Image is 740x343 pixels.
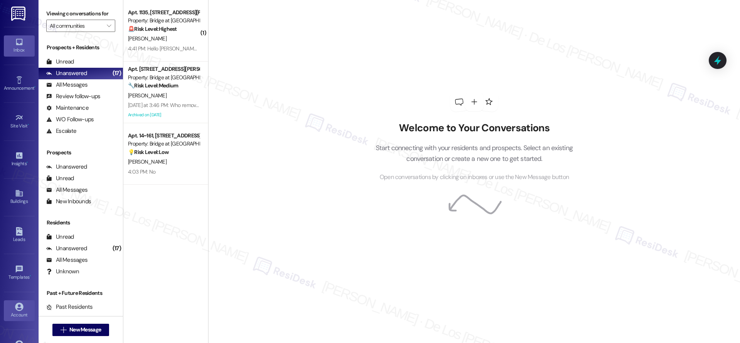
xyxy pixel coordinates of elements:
div: All Messages [46,186,87,194]
div: Past + Future Residents [39,289,123,297]
div: Escalate [46,127,76,135]
div: Unread [46,58,74,66]
a: Site Visit • [4,111,35,132]
div: 4:03 PM: No [128,168,155,175]
div: All Messages [46,81,87,89]
p: Start connecting with your residents and prospects. Select an existing conversation or create a n... [364,142,584,164]
i:  [61,327,66,333]
div: New Inbounds [46,197,91,206]
div: Property: Bridge at [GEOGRAPHIC_DATA] [128,140,199,148]
div: (17) [111,67,123,79]
div: Property: Bridge at [GEOGRAPHIC_DATA] [128,74,199,82]
div: Prospects + Residents [39,44,123,52]
div: Review follow-ups [46,92,100,100]
span: Open conversations by clicking on inboxes or use the New Message button [380,172,569,182]
label: Viewing conversations for [46,8,115,20]
div: Unanswered [46,163,87,171]
span: [PERSON_NAME] [128,158,166,165]
button: New Message [52,324,109,336]
div: WO Follow-ups [46,115,94,124]
div: Apt. 14~161, [STREET_ADDRESS] [128,132,199,140]
div: Property: Bridge at [GEOGRAPHIC_DATA] [128,17,199,25]
a: Templates • [4,263,35,283]
a: Buildings [4,187,35,207]
div: Apt. [STREET_ADDRESS][PERSON_NAME] [128,65,199,73]
div: Unanswered [46,69,87,77]
span: • [28,122,29,127]
img: ResiDesk Logo [11,7,27,21]
div: (17) [111,243,123,254]
a: Insights • [4,149,35,170]
div: Unanswered [46,244,87,253]
div: Apt. 1135, [STREET_ADDRESS][PERSON_NAME] [128,8,199,17]
div: Unread [46,174,74,182]
span: • [30,273,31,279]
input: All communities [50,20,103,32]
span: [PERSON_NAME] [128,35,166,42]
strong: 🔧 Risk Level: Medium [128,82,178,89]
strong: 🚨 Risk Level: Highest [128,25,177,32]
a: Account [4,300,35,321]
div: Past Residents [46,303,93,311]
a: Inbox [4,35,35,56]
div: Unread [46,233,74,241]
span: • [34,84,35,90]
div: Maintenance [46,104,89,112]
div: Residents [39,219,123,227]
span: • [27,160,28,165]
div: [DATE] at 3:46 PM: Who removed them? [128,102,217,109]
i:  [107,23,111,29]
strong: 💡 Risk Level: Low [128,149,169,156]
span: New Message [69,326,101,334]
div: Unknown [46,268,79,276]
h2: Welcome to Your Conversations [364,122,584,134]
a: Leads [4,225,35,246]
div: All Messages [46,256,87,264]
div: Archived on [DATE] [127,110,200,120]
span: [PERSON_NAME] [128,92,166,99]
div: Prospects [39,149,123,157]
